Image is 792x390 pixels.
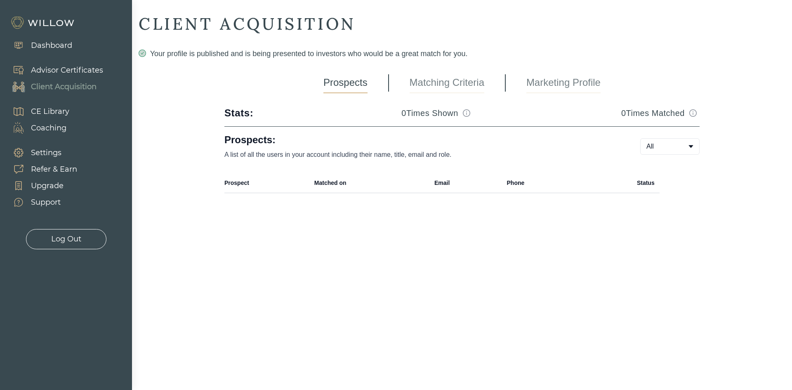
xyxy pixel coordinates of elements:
[31,106,69,117] div: CE Library
[463,109,470,117] span: info-circle
[31,40,72,51] div: Dashboard
[688,143,694,150] span: caret-down
[10,16,76,29] img: Willow
[51,234,81,245] div: Log Out
[621,107,685,119] h3: 0 Times Matched
[31,81,97,92] div: Client Acquisition
[4,37,72,54] a: Dashboard
[224,173,309,193] th: Prospect
[460,106,473,120] button: Match info
[309,173,429,193] th: Matched on
[410,73,484,93] a: Matching Criteria
[401,107,458,119] h3: 0 Times Shown
[429,173,502,193] th: Email
[686,106,700,120] button: Match info
[139,48,785,59] div: Your profile is published and is being presented to investors who would be a great match for you.
[31,197,61,208] div: Support
[4,144,77,161] a: Settings
[526,73,601,93] a: Marketing Profile
[31,123,66,134] div: Coaching
[224,133,614,147] h1: Prospects:
[31,164,77,175] div: Refer & Earn
[4,62,103,78] a: Advisor Certificates
[646,142,654,151] span: All
[31,180,64,191] div: Upgrade
[323,73,368,93] a: Prospects
[31,147,61,158] div: Settings
[139,50,146,57] span: check-circle
[502,173,581,193] th: Phone
[224,150,614,160] p: A list of all the users in your account including their name, title, email and role.
[4,103,69,120] a: CE Library
[4,120,69,136] a: Coaching
[31,65,103,76] div: Advisor Certificates
[4,161,77,177] a: Refer & Earn
[139,13,785,35] div: CLIENT ACQUISITION
[689,109,697,117] span: info-circle
[4,177,77,194] a: Upgrade
[4,78,103,95] a: Client Acquisition
[224,106,253,120] div: Stats:
[581,173,660,193] th: Status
